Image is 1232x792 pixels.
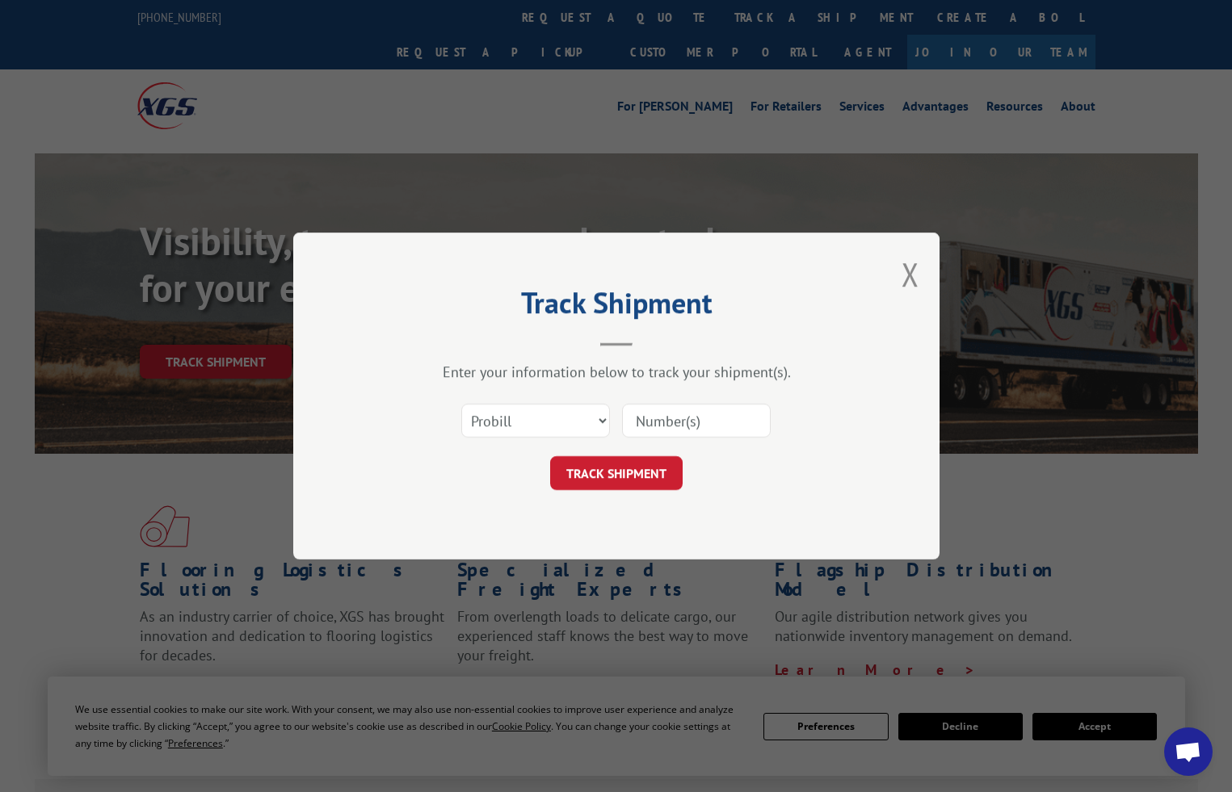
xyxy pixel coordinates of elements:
[1164,727,1213,776] div: Open chat
[902,253,919,295] button: Close modal
[622,404,771,438] input: Number(s)
[374,362,859,381] div: Enter your information below to track your shipment(s).
[550,456,683,490] button: TRACK SHIPMENT
[374,291,859,322] h2: Track Shipment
